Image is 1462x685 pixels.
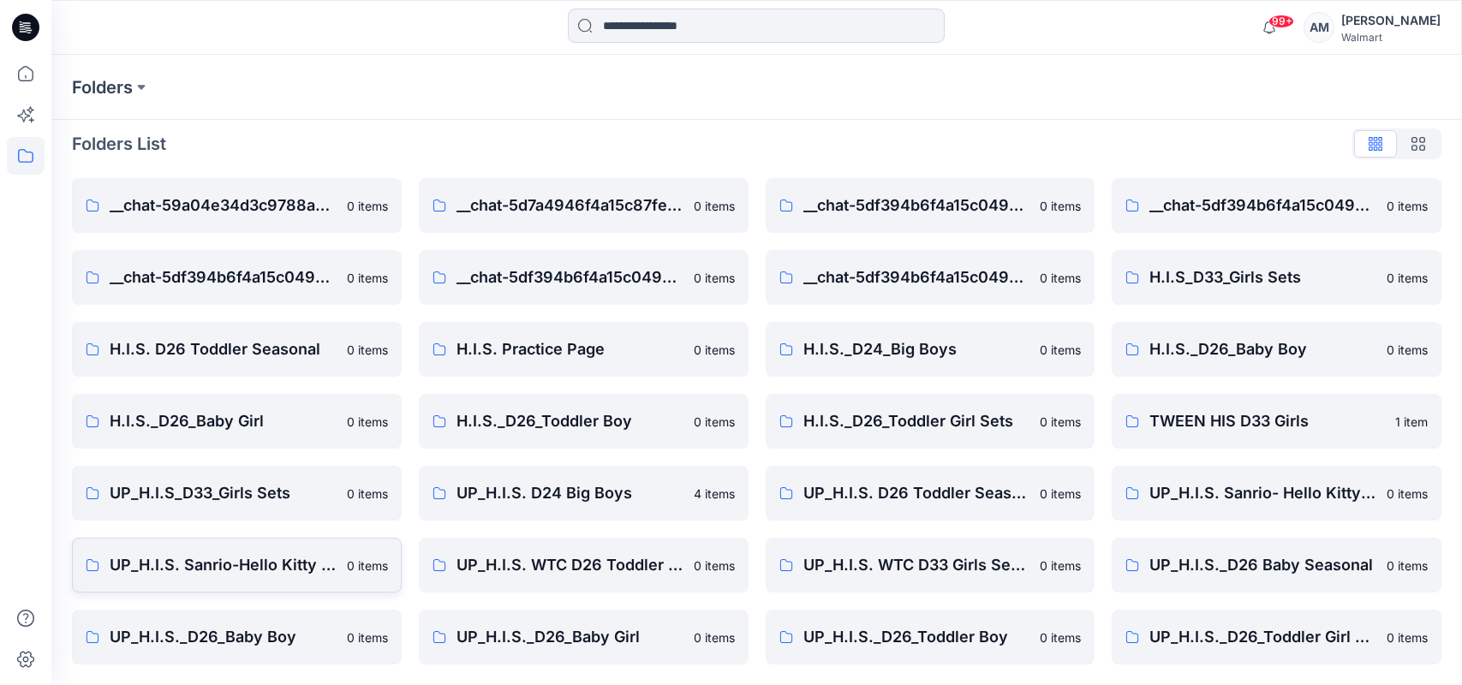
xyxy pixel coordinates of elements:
a: H.I.S._D26_Baby Boy0 items [1112,322,1441,377]
p: 0 items [1387,269,1428,287]
p: 0 items [347,341,388,359]
p: 0 items [1040,269,1081,287]
p: 1 item [1395,413,1428,431]
a: UP_H.I.S. WTC D26 Toddler Seasonal0 items [419,538,749,593]
a: __chat-59a04e34d3c9788a960db54d-5df394b6f4a15c049a30f1a90 items [72,178,402,233]
p: H.I.S._D24_Big Boys [803,337,1030,361]
p: 0 items [694,197,735,215]
p: 0 items [1040,557,1081,575]
div: AM [1304,12,1334,43]
a: TWEEN HIS D33 Girls1 item [1112,394,1441,449]
a: __chat-5df394b6f4a15c049a30f1a9-5fe20283f4a15cd81e6911540 items [766,250,1095,305]
p: 0 items [694,413,735,431]
p: 0 items [1387,197,1428,215]
a: UP_H.I.S. Sanrio-Hello Kitty D26 Toddler Girls0 items [72,538,402,593]
p: __chat-5df394b6f4a15c049a30f1a9-5ea88608f4a15c17c164db4e [110,265,337,289]
a: __chat-5df394b6f4a15c049a30f1a9-5ea88596f4a15c17be65c6b80 items [766,178,1095,233]
div: Walmart [1341,31,1441,44]
p: Folders List [72,131,166,157]
p: 4 items [694,485,735,503]
a: H.I.S_D33_Girls Sets0 items [1112,250,1441,305]
div: [PERSON_NAME] [1341,10,1441,31]
p: 0 items [1040,485,1081,503]
a: __chat-5df394b6f4a15c049a30f1a9-5fc80c83f4a15c77ea02bd140 items [419,250,749,305]
p: UP_H.I.S._D26_Baby Girl [457,625,683,649]
p: 0 items [1387,341,1428,359]
a: H.I.S. D26 Toddler Seasonal0 items [72,322,402,377]
p: H.I.S._D26_Toddler Girl Sets [803,409,1030,433]
p: H.I.S. Practice Page [457,337,683,361]
a: __chat-5df394b6f4a15c049a30f1a9-5ea885e0f4a15c17be65c6c40 items [1112,178,1441,233]
p: 0 items [1040,413,1081,431]
p: TWEEN HIS D33 Girls [1149,409,1385,433]
p: __chat-5df394b6f4a15c049a30f1a9-5fe20283f4a15cd81e691154 [803,265,1030,289]
a: UP_H.I.S._D26_Baby Girl0 items [419,610,749,664]
p: UP_H.I.S._D26_Toddler Boy [803,625,1030,649]
a: UP_H.I.S. WTC D33 Girls Seasonal0 items [766,538,1095,593]
p: UP_H.I.S._D26_Toddler Girl Sets & Dresses [1149,625,1376,649]
p: UP_H.I.S._D26 Baby Seasonal [1149,553,1376,577]
p: UP_H.I.S._D26_Baby Boy [110,625,337,649]
a: UP_H.I.S._D26 Baby Seasonal0 items [1112,538,1441,593]
p: 0 items [694,341,735,359]
p: UP_H.I.S. Sanrio- Hello Kitty D33 Girls [1149,481,1376,505]
a: H.I.S._D26_Toddler Girl Sets0 items [766,394,1095,449]
p: H.I.S_D33_Girls Sets [1149,265,1376,289]
p: UP_H.I.S. D26 Toddler Seasonal [803,481,1030,505]
a: UP_H.I.S._D26_Toddler Girl Sets & Dresses0 items [1112,610,1441,664]
a: __chat-5d7a4946f4a15c87fe35e50d-5df394b6f4a15c049a30f1a90 items [419,178,749,233]
span: 99+ [1268,15,1294,28]
a: __chat-5df394b6f4a15c049a30f1a9-5ea88608f4a15c17c164db4e0 items [72,250,402,305]
a: H.I.S._D24_Big Boys0 items [766,322,1095,377]
a: UP_H.I.S. D26 Toddler Seasonal0 items [766,466,1095,521]
p: 0 items [347,628,388,646]
p: 0 items [1387,628,1428,646]
p: 0 items [694,557,735,575]
a: H.I.S._D26_Toddler Boy0 items [419,394,749,449]
a: UP_H.I.S._D26_Toddler Boy0 items [766,610,1095,664]
p: H.I.S._D26_Toddler Boy [457,409,683,433]
a: Folders [72,75,133,99]
p: 0 items [347,197,388,215]
p: 0 items [694,628,735,646]
p: __chat-5df394b6f4a15c049a30f1a9-5ea88596f4a15c17be65c6b8 [803,194,1030,217]
p: 0 items [347,485,388,503]
a: UP_H.I.S._D26_Baby Boy0 items [72,610,402,664]
p: 0 items [1387,557,1428,575]
p: H.I.S._D26_Baby Girl [110,409,337,433]
a: UP_H.I.S. D24 Big Boys4 items [419,466,749,521]
p: 0 items [347,557,388,575]
p: 0 items [347,413,388,431]
a: H.I.S. Practice Page0 items [419,322,749,377]
a: UP_H.I.S_D33_Girls Sets0 items [72,466,402,521]
p: UP_H.I.S_D33_Girls Sets [110,481,337,505]
p: 0 items [1040,628,1081,646]
p: UP_H.I.S. Sanrio-Hello Kitty D26 Toddler Girls [110,553,337,577]
p: __chat-5df394b6f4a15c049a30f1a9-5ea885e0f4a15c17be65c6c4 [1149,194,1376,217]
p: 0 items [1040,197,1081,215]
p: UP_H.I.S. D24 Big Boys [457,481,683,505]
a: H.I.S._D26_Baby Girl0 items [72,394,402,449]
p: UP_H.I.S. WTC D33 Girls Seasonal [803,553,1030,577]
p: H.I.S._D26_Baby Boy [1149,337,1376,361]
p: __chat-5df394b6f4a15c049a30f1a9-5fc80c83f4a15c77ea02bd14 [457,265,683,289]
p: 0 items [694,269,735,287]
p: 0 items [1040,341,1081,359]
p: UP_H.I.S. WTC D26 Toddler Seasonal [457,553,683,577]
p: __chat-5d7a4946f4a15c87fe35e50d-5df394b6f4a15c049a30f1a9 [457,194,683,217]
p: __chat-59a04e34d3c9788a960db54d-5df394b6f4a15c049a30f1a9 [110,194,337,217]
p: 0 items [347,269,388,287]
p: 0 items [1387,485,1428,503]
p: H.I.S. D26 Toddler Seasonal [110,337,337,361]
a: UP_H.I.S. Sanrio- Hello Kitty D33 Girls0 items [1112,466,1441,521]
